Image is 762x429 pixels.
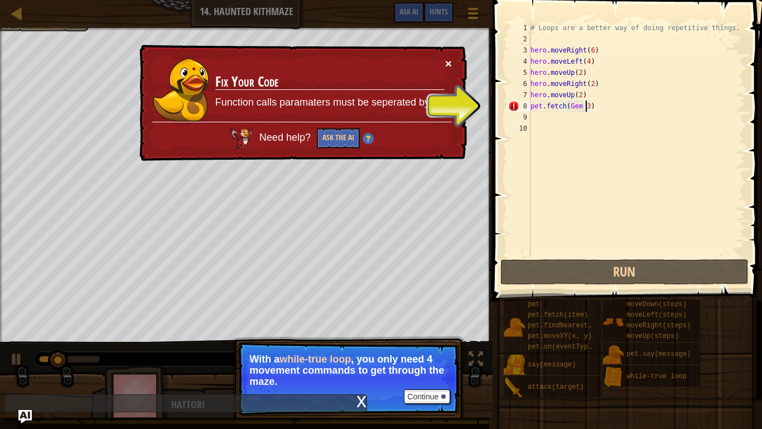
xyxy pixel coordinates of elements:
img: AI [230,128,253,148]
img: portrait.png [504,355,525,376]
img: portrait.png [504,317,525,338]
span: Ask AI [399,6,418,17]
button: Continue [404,389,450,404]
span: moveRight(steps) [626,322,691,330]
div: 4 [508,56,530,67]
button: Run [500,259,749,285]
img: Hint [363,133,374,144]
span: while-true loop [626,373,687,380]
div: 6 [508,78,530,89]
h3: Fix Your Code [215,74,445,90]
strong: while-true loop [279,354,351,365]
img: portrait.png [602,366,624,388]
img: duck_okar.png [153,58,209,121]
span: pet.on(eventType, handler) [528,343,632,351]
div: 10 [508,123,530,134]
p: With a , you only need 4 movement commands to get through the maze. [249,354,447,387]
div: 9 [508,112,530,123]
button: Ask the AI [317,128,360,149]
span: Need help? [259,132,314,143]
div: 3 [508,45,530,56]
div: 8 [508,101,530,112]
img: portrait.png [602,311,624,332]
button: Show game menu [459,2,487,28]
div: 1 [508,22,530,34]
span: moveDown(steps) [626,301,687,308]
span: say(message) [528,361,576,369]
span: pet.fetch(item) [528,311,588,319]
code: , [430,97,440,109]
div: 5 [508,67,530,78]
span: pet.moveXY(x, y) [528,332,592,340]
div: 2 [508,34,530,45]
img: portrait.png [504,377,525,398]
p: Function calls paramaters must be seperated by s [215,96,445,110]
span: moveUp(steps) [626,332,679,340]
span: Hints [430,6,448,17]
div: x [356,395,366,406]
span: pet.say(message) [626,350,691,358]
button: Ask AI [394,2,424,23]
span: pet.findNearestByType(type) [528,322,636,330]
span: moveLeft(steps) [626,311,687,319]
img: portrait.png [602,344,624,365]
button: × [445,58,452,69]
span: pet [528,301,540,308]
span: attack(target) [528,383,584,391]
div: 7 [508,89,530,101]
button: Ask AI [18,410,32,423]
